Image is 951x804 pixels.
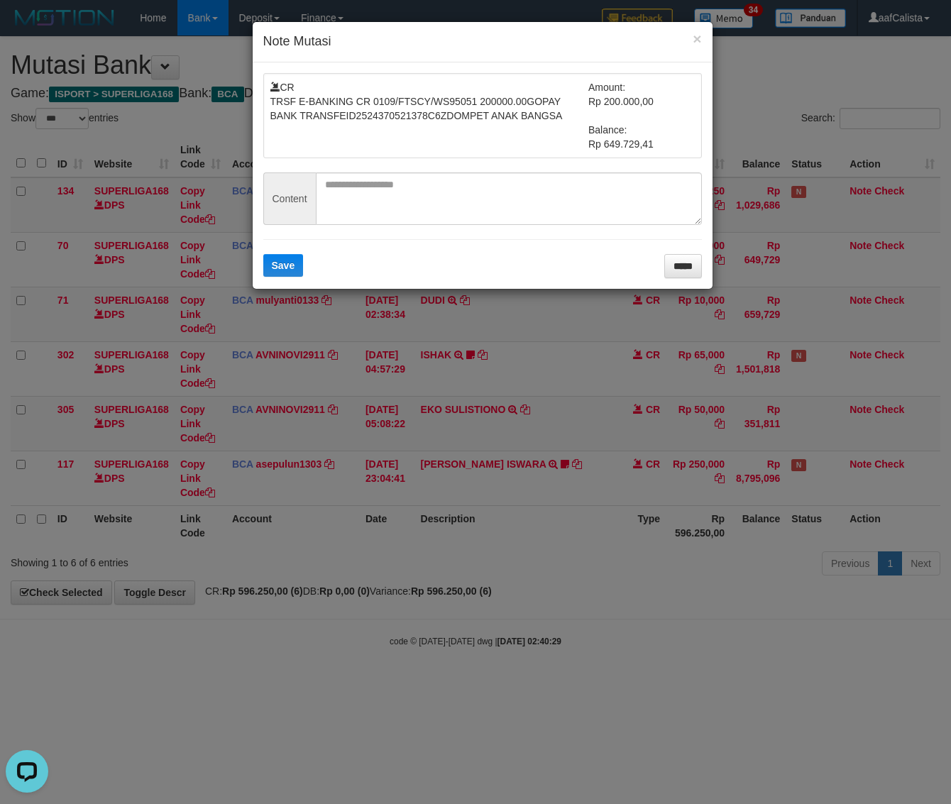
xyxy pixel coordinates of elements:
button: × [693,31,701,46]
h4: Note Mutasi [263,33,702,51]
button: Save [263,254,304,277]
td: CR TRSF E-BANKING CR 0109/FTSCY/WS95051 200000.00GOPAY BANK TRANSFEID2524370521378C6ZDOMPET ANAK ... [270,80,589,151]
span: Content [263,172,316,225]
td: Amount: Rp 200.000,00 Balance: Rp 649.729,41 [588,80,695,151]
button: Open LiveChat chat widget [6,6,48,48]
span: Save [272,260,295,271]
